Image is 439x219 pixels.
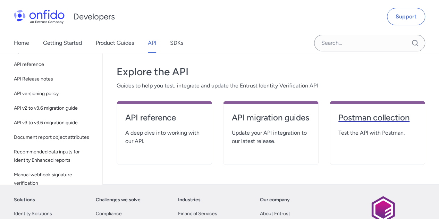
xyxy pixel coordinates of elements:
[14,148,94,165] span: Recommended data inputs for Identity Enhanced reports
[96,33,134,53] a: Product Guides
[117,82,425,90] span: Guides to help you test, integrate and update the Entrust Identity Verification API
[260,196,290,204] a: Our company
[14,60,94,69] span: API reference
[125,129,203,145] span: A deep dive into working with our API.
[178,196,201,204] a: Industries
[14,90,94,98] span: API versioning policy
[338,112,416,129] a: Postman collection
[125,112,203,123] h4: API reference
[14,133,94,142] span: Document report object attributes
[14,75,94,83] span: API Release notes
[338,112,416,123] h4: Postman collection
[232,112,310,129] a: API migration guides
[178,210,217,218] a: Financial Services
[96,210,122,218] a: Compliance
[117,65,425,79] h3: Explore the API
[232,129,310,145] span: Update your API integration to our latest release.
[125,112,203,129] a: API reference
[14,119,94,127] span: API v3 to v3.6 migration guide
[260,210,290,218] a: About Entrust
[14,10,65,24] img: Onfido Logo
[14,196,35,204] a: Solutions
[11,72,97,86] a: API Release notes
[148,33,156,53] a: API
[14,171,94,187] span: Manual webhook signature verification
[14,210,52,218] a: Identity Solutions
[73,11,115,22] h1: Developers
[11,87,97,101] a: API versioning policy
[11,58,97,71] a: API reference
[43,33,82,53] a: Getting Started
[314,35,425,51] input: Onfido search input field
[338,129,416,137] span: Test the API with Postman.
[11,145,97,167] a: Recommended data inputs for Identity Enhanced reports
[11,130,97,144] a: Document report object attributes
[14,104,94,112] span: API v2 to v3.6 migration guide
[387,8,425,25] a: Support
[11,168,97,190] a: Manual webhook signature verification
[11,101,97,115] a: API v2 to v3.6 migration guide
[170,33,183,53] a: SDKs
[14,33,29,53] a: Home
[232,112,310,123] h4: API migration guides
[11,116,97,130] a: API v3 to v3.6 migration guide
[96,196,141,204] a: Challenges we solve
